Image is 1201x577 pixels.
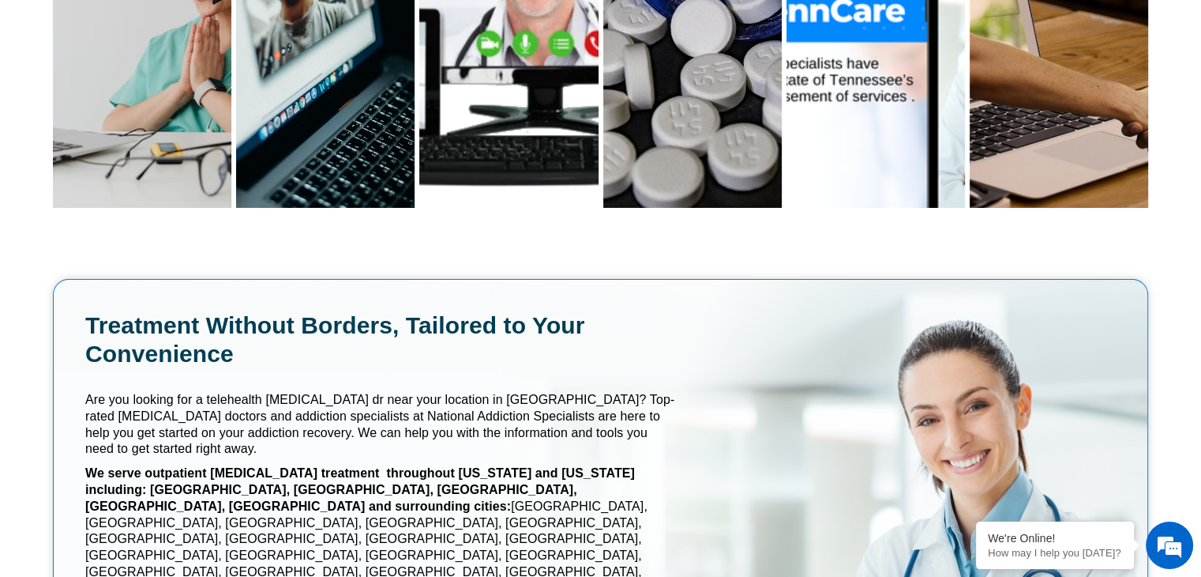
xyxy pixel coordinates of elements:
h2: Treatment Without Borders, Tailored to Your Convenience [85,311,678,368]
p: How may I help you today? [988,547,1122,559]
textarea: Type your message and hit 'Enter' [8,398,301,454]
span: We're online! [92,183,218,342]
div: Chat with us now [106,83,289,104]
p: Are you looking for a telehealth [MEDICAL_DATA] dr near your location in [GEOGRAPHIC_DATA]? Top-r... [85,392,678,458]
div: Navigation go back [17,81,41,105]
div: We're Online! [988,532,1122,545]
b: We serve outpatient [MEDICAL_DATA] treatment throughout [US_STATE] and [US_STATE] including: [GEO... [85,466,635,513]
div: Minimize live chat window [259,8,297,46]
